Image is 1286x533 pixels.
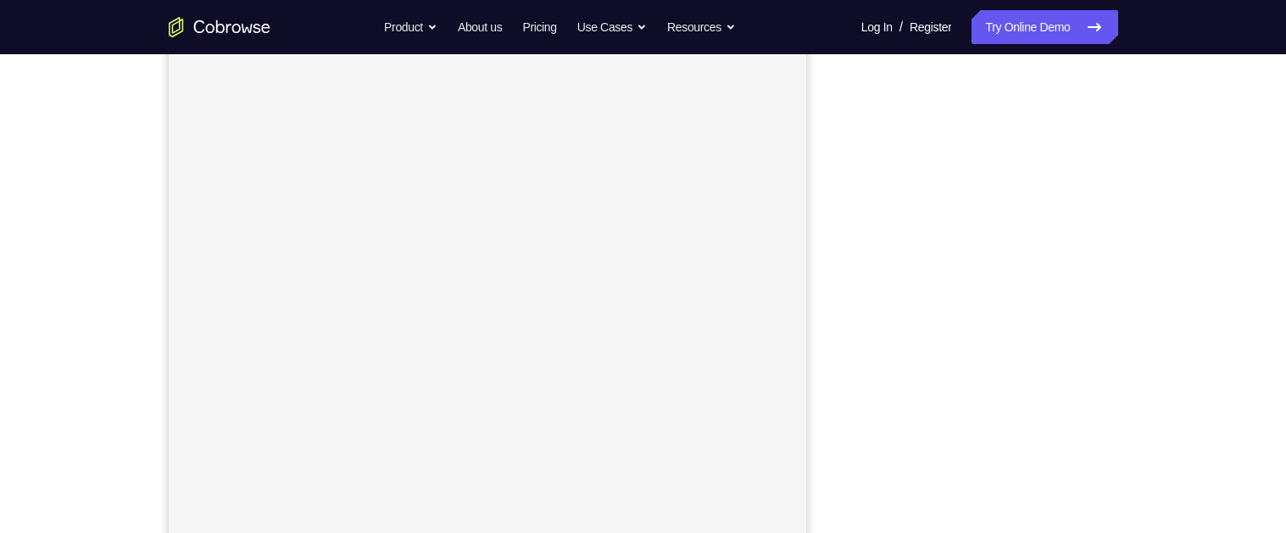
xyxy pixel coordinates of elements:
button: Resources [667,10,736,44]
a: Log In [861,10,893,44]
a: Try Online Demo [971,10,1117,44]
button: Use Cases [577,10,647,44]
a: Go to the home page [169,17,270,37]
span: / [899,17,903,37]
a: About us [458,10,502,44]
button: Product [384,10,437,44]
a: Register [910,10,951,44]
a: Pricing [522,10,556,44]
